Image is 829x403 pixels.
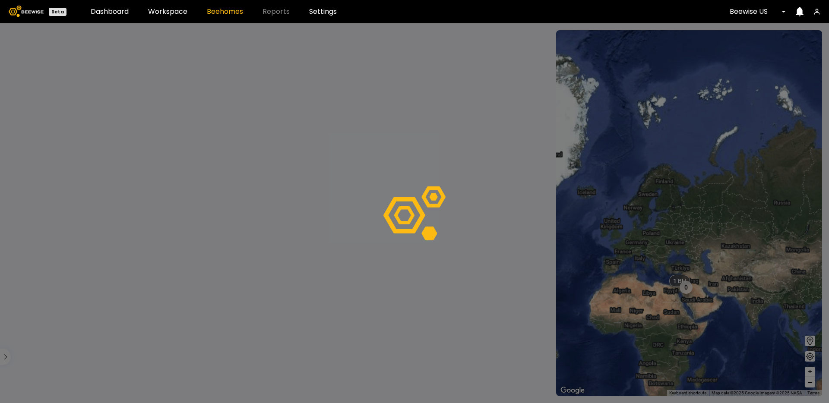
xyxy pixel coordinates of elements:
a: Dashboard [91,8,129,15]
a: Settings [309,8,337,15]
a: Beehomes [207,8,243,15]
span: Reports [263,8,290,15]
div: Beta [49,8,66,16]
a: Workspace [148,8,187,15]
img: Beewise logo [9,6,44,17]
